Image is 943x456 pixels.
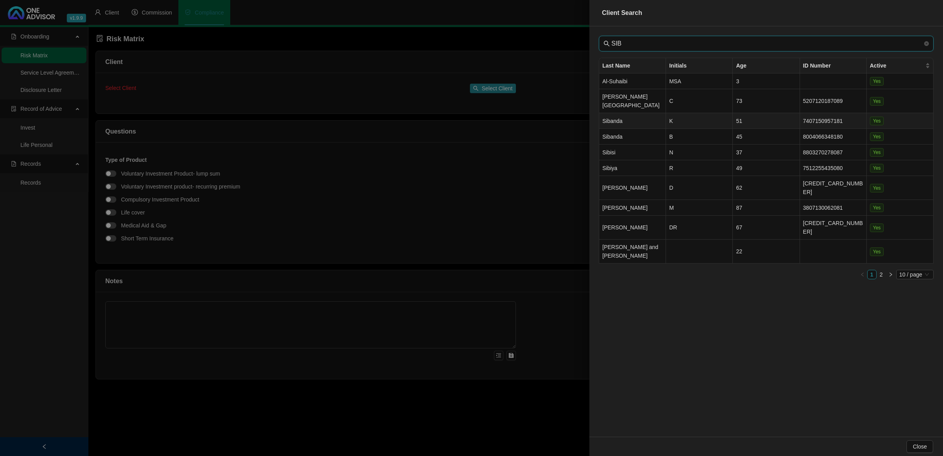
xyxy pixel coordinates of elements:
[800,200,867,216] td: 3807130062081
[666,160,733,176] td: R
[870,148,884,157] span: Yes
[666,73,733,89] td: MSA
[870,184,884,192] span: Yes
[870,77,884,86] span: Yes
[800,113,867,129] td: 7407150957181
[736,149,742,156] span: 37
[906,440,933,453] button: Close
[924,41,929,46] span: close-circle
[800,160,867,176] td: 7512255435080
[870,203,884,212] span: Yes
[736,248,742,255] span: 22
[599,200,666,216] td: [PERSON_NAME]
[666,176,733,200] td: D
[867,58,934,73] th: Active
[604,40,610,47] span: search
[899,270,930,279] span: 10 / page
[870,117,884,125] span: Yes
[924,40,929,47] span: close-circle
[599,160,666,176] td: Sibiya
[870,132,884,141] span: Yes
[800,145,867,160] td: 8803270278087
[877,270,886,279] li: 2
[599,216,666,240] td: [PERSON_NAME]
[599,58,666,73] th: Last Name
[599,240,666,264] td: [PERSON_NAME] and [PERSON_NAME]
[733,58,800,73] th: Age
[599,176,666,200] td: [PERSON_NAME]
[736,224,742,231] span: 67
[868,270,876,279] a: 1
[666,216,733,240] td: DR
[886,270,895,279] li: Next Page
[888,272,893,277] span: right
[870,247,884,256] span: Yes
[599,113,666,129] td: Sibanda
[736,134,742,140] span: 45
[736,185,742,191] span: 62
[858,270,867,279] button: left
[736,118,742,124] span: 51
[599,73,666,89] td: Al-Suhaibi
[666,89,733,113] td: C
[736,98,742,104] span: 73
[858,270,867,279] li: Previous Page
[611,39,923,48] input: Last Name
[800,89,867,113] td: 5207120187089
[666,200,733,216] td: M
[666,113,733,129] td: K
[870,61,924,70] span: Active
[666,129,733,145] td: B
[886,270,895,279] button: right
[599,129,666,145] td: Sibanda
[877,270,886,279] a: 2
[800,58,867,73] th: ID Number
[896,270,934,279] div: Page Size
[736,205,742,211] span: 87
[870,223,884,232] span: Yes
[870,97,884,106] span: Yes
[599,145,666,160] td: Sibisi
[800,176,867,200] td: [CREDIT_CARD_NUMBER]
[599,89,666,113] td: [PERSON_NAME][GEOGRAPHIC_DATA]
[800,216,867,240] td: [CREDIT_CARD_NUMBER]
[666,58,733,73] th: Initials
[860,272,865,277] span: left
[602,9,642,16] span: Client Search
[736,165,742,171] span: 49
[666,145,733,160] td: N
[800,129,867,145] td: 8004066348180
[736,78,739,84] span: 3
[870,164,884,172] span: Yes
[913,442,927,451] span: Close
